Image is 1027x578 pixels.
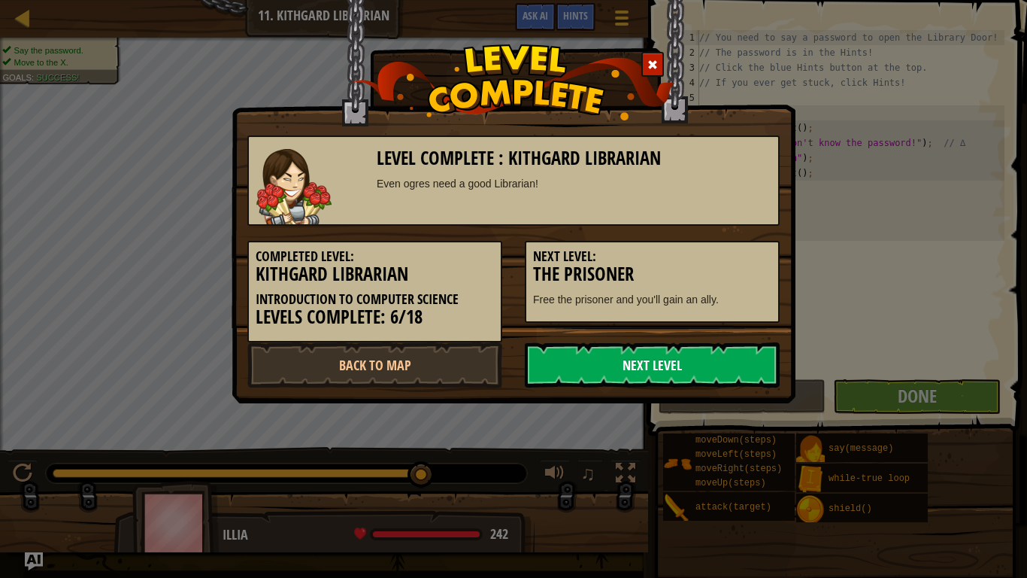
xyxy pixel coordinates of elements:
h3: Level Complete : Kithgard Librarian [377,148,771,169]
h5: Completed Level: [256,249,494,264]
h5: Next Level: [533,249,771,264]
a: Back to Map [247,342,502,388]
div: Even ogres need a good Librarian! [377,176,771,191]
img: level_complete.png [353,44,675,120]
img: guardian.png [256,149,332,224]
h3: The Prisoner [533,264,771,284]
p: Free the prisoner and you'll gain an ally. [533,292,771,307]
h3: Levels Complete: 6/18 [256,307,494,327]
a: Next Level [525,342,780,388]
h3: Kithgard Librarian [256,264,494,284]
h5: Introduction to Computer Science [256,292,494,307]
